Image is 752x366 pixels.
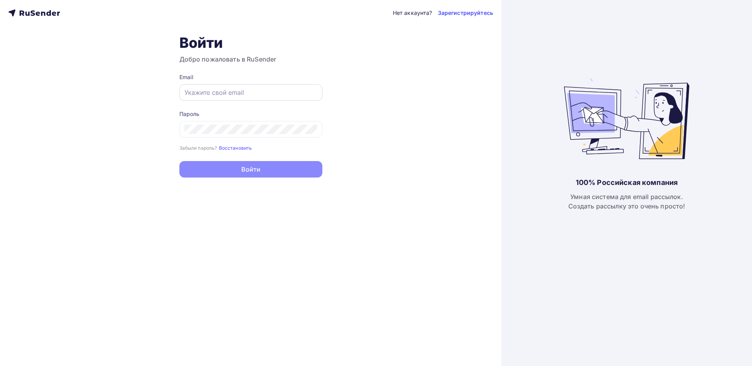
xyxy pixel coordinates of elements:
[179,161,322,178] button: Войти
[576,178,678,187] div: 100% Российская компания
[179,145,217,151] small: Забыли пароль?
[179,110,322,118] div: Пароль
[179,73,322,81] div: Email
[219,145,252,151] small: Восстановить
[219,144,252,151] a: Восстановить
[568,192,685,211] div: Умная система для email рассылок. Создать рассылку это очень просто!
[393,9,432,17] div: Нет аккаунта?
[438,9,493,17] a: Зарегистрируйтесь
[179,54,322,64] h3: Добро пожаловать в RuSender
[179,34,322,51] h1: Войти
[184,88,317,97] input: Укажите свой email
